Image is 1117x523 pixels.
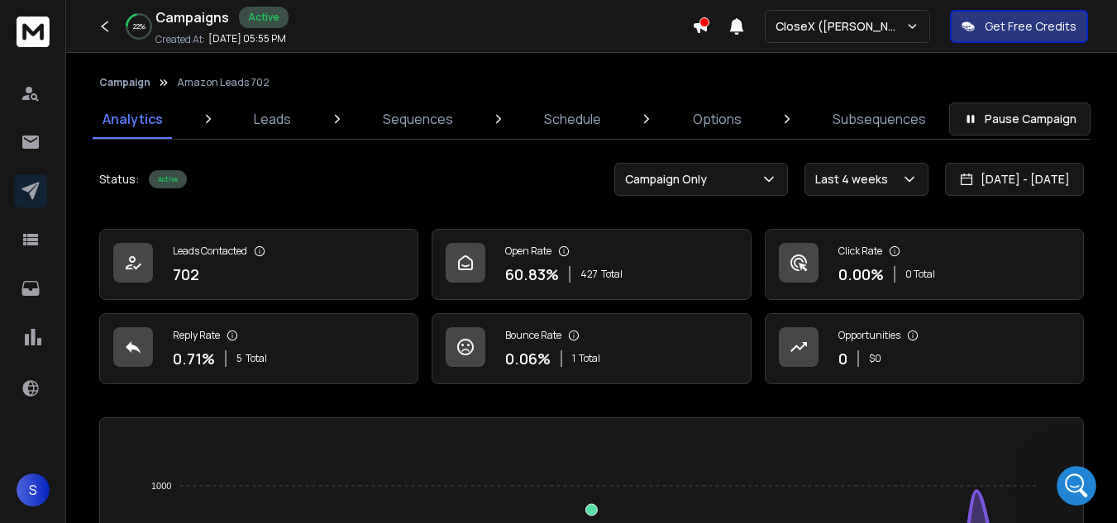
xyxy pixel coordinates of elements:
div: [PERSON_NAME] • 2h ago [26,288,156,298]
button: Upload attachment [26,353,39,366]
p: Get Free Credits [985,18,1076,35]
a: Reply Rate0.71%5Total [99,313,418,384]
p: Options [693,109,742,129]
a: Options [683,99,752,139]
p: Campaign Only [625,171,714,188]
div: Active [239,7,289,28]
div: safiq says… [13,315,317,460]
div: Hi [PERSON_NAME],I understand your concern. Unfortunately, for security and privacy reasons, we’r... [13,39,271,286]
p: 0.06 % [505,347,551,370]
img: Profile image for Raj [47,9,74,36]
a: Subsequences [823,99,936,139]
button: S [17,473,50,506]
p: 0 Total [905,268,935,281]
a: Bounce Rate0.06%1Total [432,313,751,384]
p: Leads Contacted [173,245,247,258]
p: 0.00 % [838,263,884,286]
p: [DATE] 05:55 PM [208,32,286,45]
p: Sequences [383,109,453,129]
a: Sequences [373,99,463,139]
p: Schedule [544,109,601,129]
button: Gif picker [79,353,92,366]
div: I understand your concern. Unfortunately, for security and privacy reasons, we’re not able to dis... [26,73,258,154]
span: Total [246,352,267,365]
a: Click Rate0.00%0 Total [765,229,1084,300]
p: Click Rate [838,245,882,258]
button: Campaign [99,76,150,89]
div: Close [290,7,320,36]
button: Pause Campaign [949,102,1091,136]
button: Home [259,7,290,38]
a: Opportunities0$0 [765,313,1084,384]
button: go back [11,7,42,38]
button: Get Free Credits [950,10,1088,43]
p: Leads [254,109,291,129]
button: [DATE] - [DATE] [945,163,1084,196]
span: Total [601,268,623,281]
button: Emoji picker [52,353,65,366]
div: The best option would be to check internally with whoever has access to those email accounts to s... [26,162,258,275]
p: 60.83 % [505,263,559,286]
span: 427 [580,268,598,281]
p: Bounce Rate [505,329,561,342]
h1: [PERSON_NAME] [80,8,188,21]
a: Leads Contacted702 [99,229,418,300]
button: Start recording [105,353,118,366]
p: Active 30m ago [80,21,165,37]
p: Created At: [155,33,205,46]
span: Can't load new messages [15,410,152,421]
span: 1 [572,352,575,365]
p: Open Rate [505,245,551,258]
iframe: To enrich screen reader interactions, please activate Accessibility in Grammarly extension settings [1057,466,1096,506]
p: 22 % [133,21,146,31]
span: 5 [236,352,242,365]
button: Reconnect [252,410,316,421]
p: 702 [173,263,199,286]
div: Hi [PERSON_NAME], [26,49,258,65]
div: Raj says… [13,39,317,316]
p: 0 [838,347,847,370]
p: Opportunities [838,329,900,342]
a: Analytics [93,99,173,139]
h1: Campaigns [155,7,229,27]
button: Send a message… [284,346,310,373]
p: Amazon Leads 702 [177,76,270,89]
span: Total [579,352,600,365]
div: Active [149,170,187,188]
a: Open Rate60.83%427Total [432,229,751,300]
div: I messaged you a while agoare you referring to that,or is this about something new? If possible, ... [106,315,317,440]
p: Subsequences [833,109,926,129]
p: 0.71 % [173,347,215,370]
p: Analytics [103,109,163,129]
p: CloseX ([PERSON_NAME]) [776,18,905,35]
p: Reply Rate [173,329,220,342]
tspan: 1000 [151,481,171,491]
p: Last 4 weeks [815,171,895,188]
textarea: Message… [14,318,317,346]
a: Leads [244,99,301,139]
a: Schedule [534,99,611,139]
p: Status: [99,171,139,188]
p: $ 0 [869,352,881,365]
b: Reconnect [252,409,316,421]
